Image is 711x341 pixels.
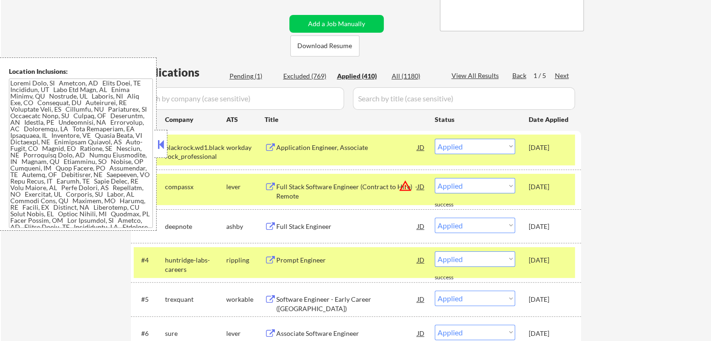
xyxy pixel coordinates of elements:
div: ashby [226,222,265,231]
div: rippling [226,256,265,265]
div: Company [165,115,226,124]
div: Software Engineer - Early Career ([GEOGRAPHIC_DATA]) [276,295,417,313]
div: deepnote [165,222,226,231]
div: JD [417,178,426,195]
button: warning_amber [399,179,412,192]
div: Location Inclusions: [9,67,153,76]
input: Search by company (case sensitive) [134,87,344,110]
div: Pending (1) [230,71,276,81]
div: blackrock.wd1.blackrock_professional [165,143,226,161]
div: 1 / 5 [533,71,555,80]
div: [DATE] [529,222,570,231]
div: Full Stack Engineer [276,222,417,231]
div: [DATE] [529,295,570,304]
div: trexquant [165,295,226,304]
div: huntridge-labs-careers [165,256,226,274]
div: Date Applied [529,115,570,124]
div: Applications [134,67,226,78]
button: Add a Job Manually [289,15,384,33]
input: Search by title (case sensitive) [353,87,575,110]
div: View All Results [452,71,502,80]
div: JD [417,251,426,268]
div: success [435,201,472,209]
div: sure [165,329,226,338]
div: Next [555,71,570,80]
div: success [435,274,472,282]
div: Applied (410) [337,71,384,81]
div: compassx [165,182,226,192]
div: Excluded (769) [283,71,330,81]
div: Associate Software Engineer [276,329,417,338]
div: Application Engineer, Associate [276,143,417,152]
div: [DATE] [529,329,570,338]
div: [DATE] [529,143,570,152]
div: Back [512,71,527,80]
div: Prompt Engineer [276,256,417,265]
div: #4 [141,256,158,265]
div: JD [417,291,426,307]
button: Download Resume [290,36,359,57]
div: Full Stack Software Engineer (Contract to Hire) - Remote [276,182,417,200]
div: workable [226,295,265,304]
div: Status [435,111,515,128]
div: [DATE] [529,182,570,192]
div: workday [226,143,265,152]
div: Title [265,115,426,124]
div: #6 [141,329,158,338]
div: All (1180) [392,71,438,81]
div: JD [417,139,426,156]
div: ATS [226,115,265,124]
div: #5 [141,295,158,304]
div: [DATE] [529,256,570,265]
div: lever [226,182,265,192]
div: JD [417,218,426,234]
div: lever [226,329,265,338]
